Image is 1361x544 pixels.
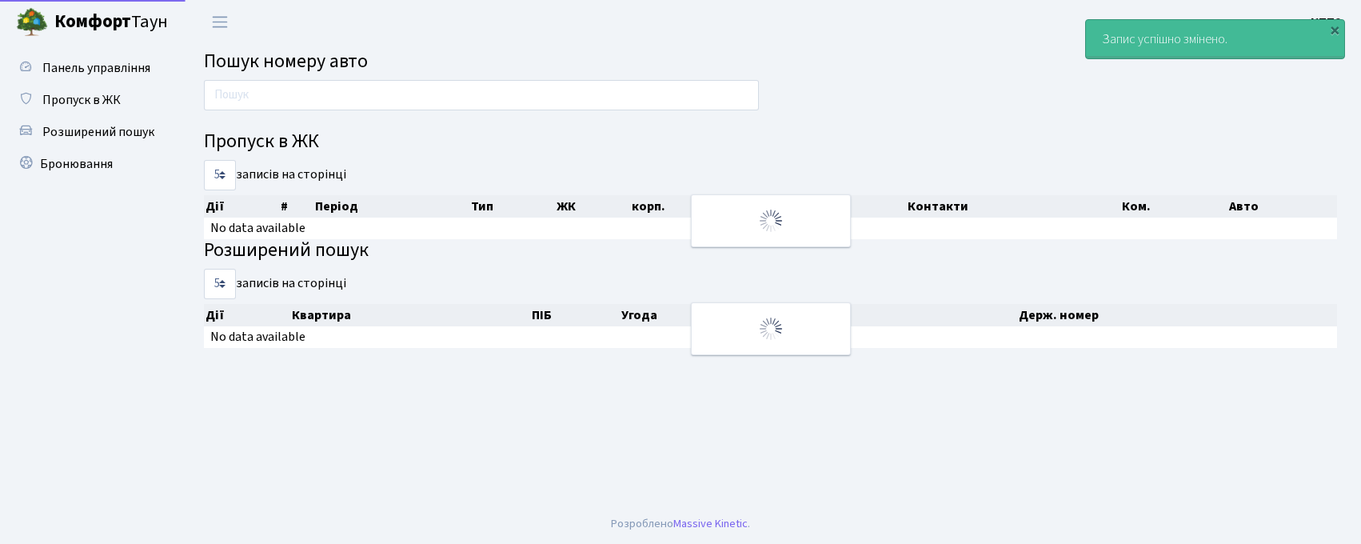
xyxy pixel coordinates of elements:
[279,195,314,218] th: #
[1120,195,1227,218] th: Ком.
[204,80,759,110] input: Пошук
[204,269,346,299] label: записів на сторінці
[204,239,1337,262] h4: Розширений пошук
[16,6,48,38] img: logo.png
[1327,22,1343,38] div: ×
[611,515,750,533] div: Розроблено .
[8,148,168,180] a: Бронювання
[42,91,121,109] span: Пропуск в ЖК
[204,195,279,218] th: Дії
[469,195,555,218] th: Тип
[828,195,905,218] th: ПІБ
[630,195,753,218] th: корп.
[40,155,113,173] span: Бронювання
[758,208,784,234] img: Обробка...
[42,59,150,77] span: Панель управління
[290,304,530,326] th: Квартира
[620,304,771,326] th: Угода
[54,9,131,34] b: Комфорт
[313,195,469,218] th: Період
[204,218,1337,239] td: No data available
[54,9,168,36] span: Таун
[1017,304,1338,326] th: Держ. номер
[204,160,346,190] label: записів на сторінці
[204,160,236,190] select: записів на сторінці
[204,326,1337,348] td: No data available
[8,84,168,116] a: Пропуск в ЖК
[8,52,168,84] a: Панель управління
[204,269,236,299] select: записів на сторінці
[555,195,630,218] th: ЖК
[204,304,290,326] th: Дії
[770,304,1016,326] th: Контакти
[204,47,368,75] span: Пошук номеру авто
[8,116,168,148] a: Розширений пошук
[204,130,1337,154] h4: Пропуск в ЖК
[42,123,154,141] span: Розширений пошук
[906,195,1120,218] th: Контакти
[1311,14,1342,31] b: КПП2
[758,316,784,342] img: Обробка...
[200,9,240,35] button: Переключити навігацію
[673,515,748,532] a: Massive Kinetic
[1311,13,1342,32] a: КПП2
[1086,20,1344,58] div: Запис успішно змінено.
[530,304,620,326] th: ПІБ
[1227,195,1337,218] th: Авто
